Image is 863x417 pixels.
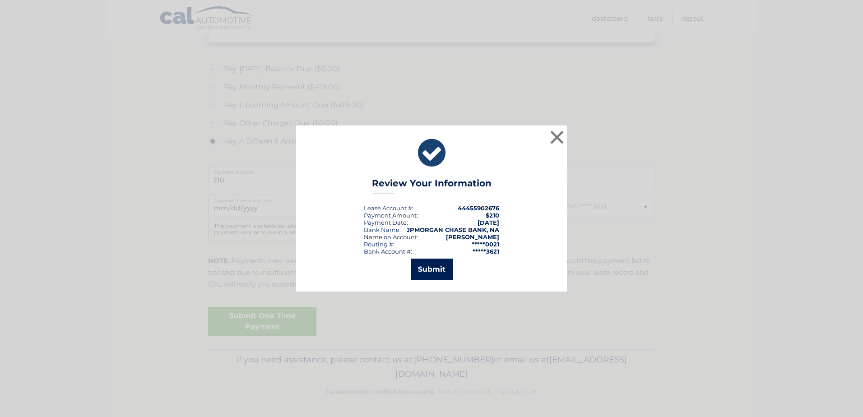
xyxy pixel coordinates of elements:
button: Submit [411,259,453,280]
span: Payment Date [364,219,407,226]
h3: Review Your Information [372,178,492,194]
div: Bank Name: [364,226,401,233]
div: Bank Account #: [364,248,412,255]
strong: 44455902676 [458,204,499,212]
strong: [PERSON_NAME] [446,233,499,241]
div: Name on Account: [364,233,418,241]
div: Lease Account #: [364,204,413,212]
div: Payment Amount: [364,212,418,219]
button: × [548,128,566,146]
span: [DATE] [478,219,499,226]
div: : [364,219,408,226]
span: $210 [486,212,499,219]
div: Routing #: [364,241,394,248]
strong: JPMORGAN CHASE BANK, NA [407,226,499,233]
